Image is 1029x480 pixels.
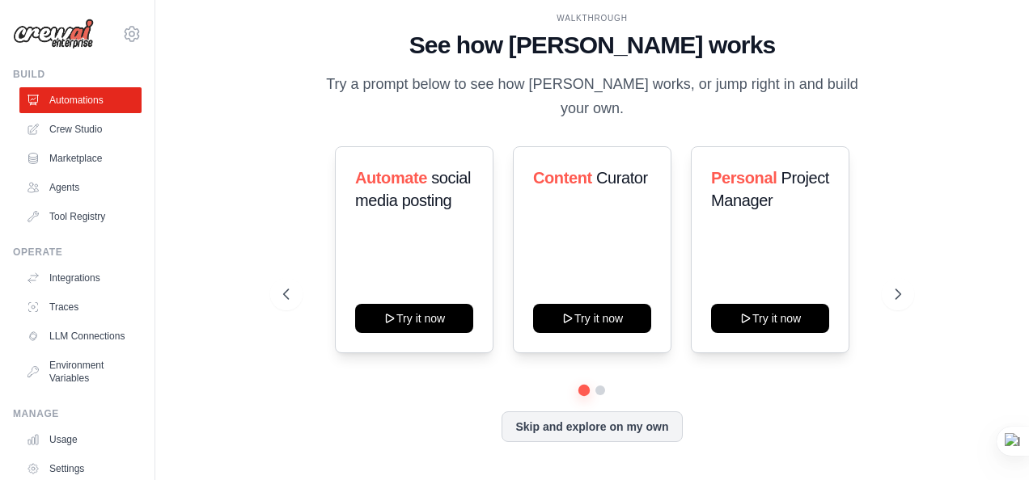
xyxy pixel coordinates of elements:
[13,246,142,259] div: Operate
[19,427,142,453] a: Usage
[13,407,142,420] div: Manage
[19,323,142,349] a: LLM Connections
[19,87,142,113] a: Automations
[283,31,902,60] h1: See how [PERSON_NAME] works
[13,19,94,49] img: Logo
[355,304,473,333] button: Try it now
[19,116,142,142] a: Crew Studio
[711,304,829,333] button: Try it now
[596,169,648,187] span: Curator
[283,12,902,24] div: WALKTHROUGH
[19,352,142,391] a: Environment Variables
[19,145,142,171] a: Marketplace
[13,68,142,81] div: Build
[19,265,142,291] a: Integrations
[502,411,682,442] button: Skip and explore on my own
[19,204,142,229] a: Tool Registry
[355,169,427,187] span: Automate
[19,175,142,200] a: Agents
[711,169,829,209] span: Project Manager
[355,169,471,209] span: social media posting
[533,169,592,187] span: Content
[19,294,142,320] a: Traces
[533,304,651,333] button: Try it now
[711,169,777,187] span: Personal
[320,73,864,120] p: Try a prompt below to see how [PERSON_NAME] works, or jump right in and build your own.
